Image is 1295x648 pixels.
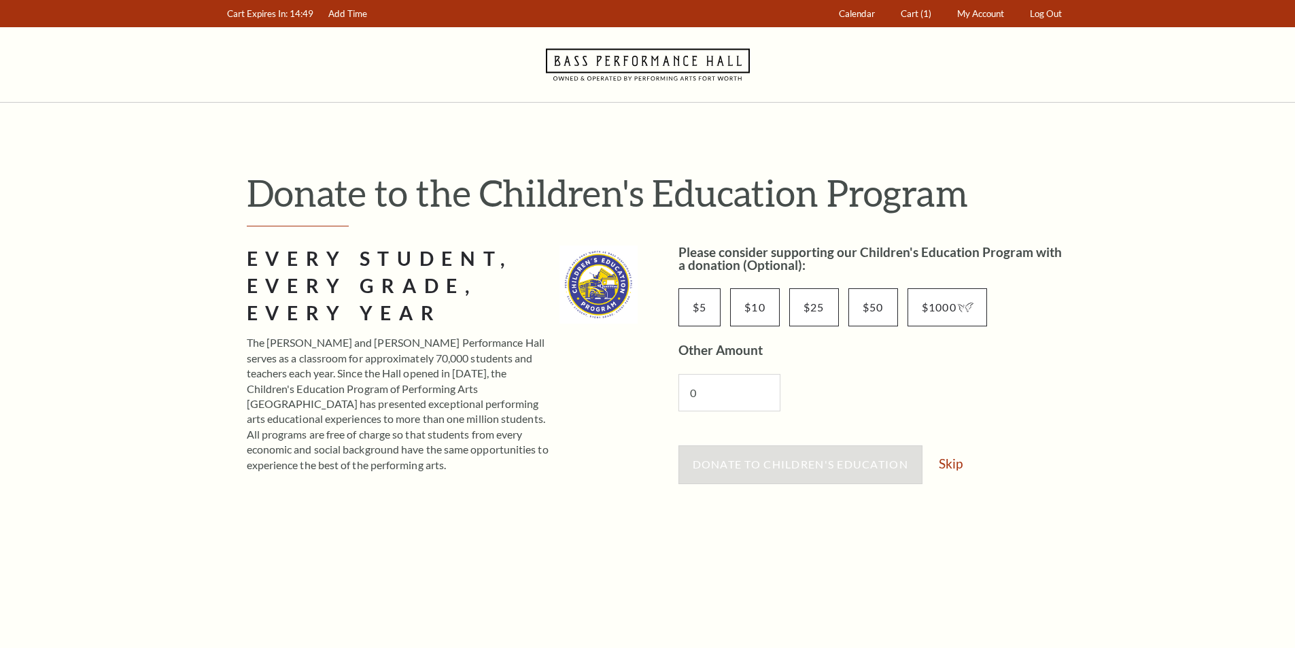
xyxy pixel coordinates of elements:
input: $50 [848,288,898,326]
h1: Donate to the Children's Education Program [247,171,1069,215]
input: $5 [678,288,721,326]
input: $10 [730,288,780,326]
span: My Account [957,8,1004,19]
a: Add Time [322,1,373,27]
input: $25 [789,288,839,326]
a: Log Out [1023,1,1068,27]
p: The [PERSON_NAME] and [PERSON_NAME] Performance Hall serves as a classroom for approximately 70,0... [247,335,550,473]
span: Calendar [839,8,875,19]
h2: Every Student, Every Grade, Every Year [247,245,550,327]
span: Cart Expires In: [227,8,288,19]
span: 14:49 [290,8,313,19]
button: Donate to Children's Education [678,445,922,483]
img: cep_logo_2022_standard_335x335.jpg [559,245,638,324]
span: Donate to Children's Education [693,458,908,471]
span: Cart [901,8,918,19]
a: Calendar [832,1,881,27]
span: (1) [920,8,931,19]
label: Please consider supporting our Children's Education Program with a donation (Optional): [678,244,1062,273]
input: $1000 [908,288,987,326]
a: Skip [939,457,963,470]
label: Other Amount [678,342,763,358]
a: My Account [950,1,1010,27]
a: Cart (1) [894,1,937,27]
